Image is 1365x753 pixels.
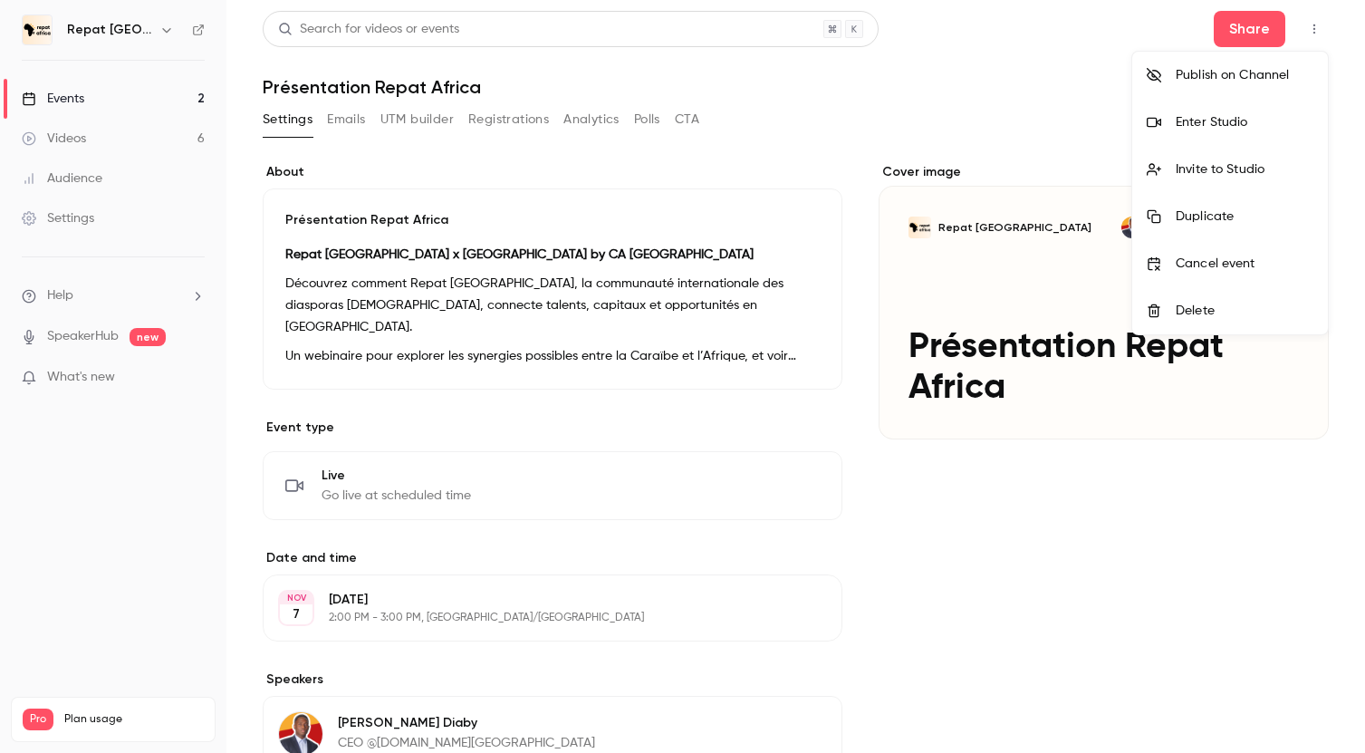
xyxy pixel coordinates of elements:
[1176,302,1313,320] div: Delete
[1176,255,1313,273] div: Cancel event
[1176,113,1313,131] div: Enter Studio
[1176,160,1313,179] div: Invite to Studio
[1176,208,1313,226] div: Duplicate
[1176,66,1313,84] div: Publish on Channel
